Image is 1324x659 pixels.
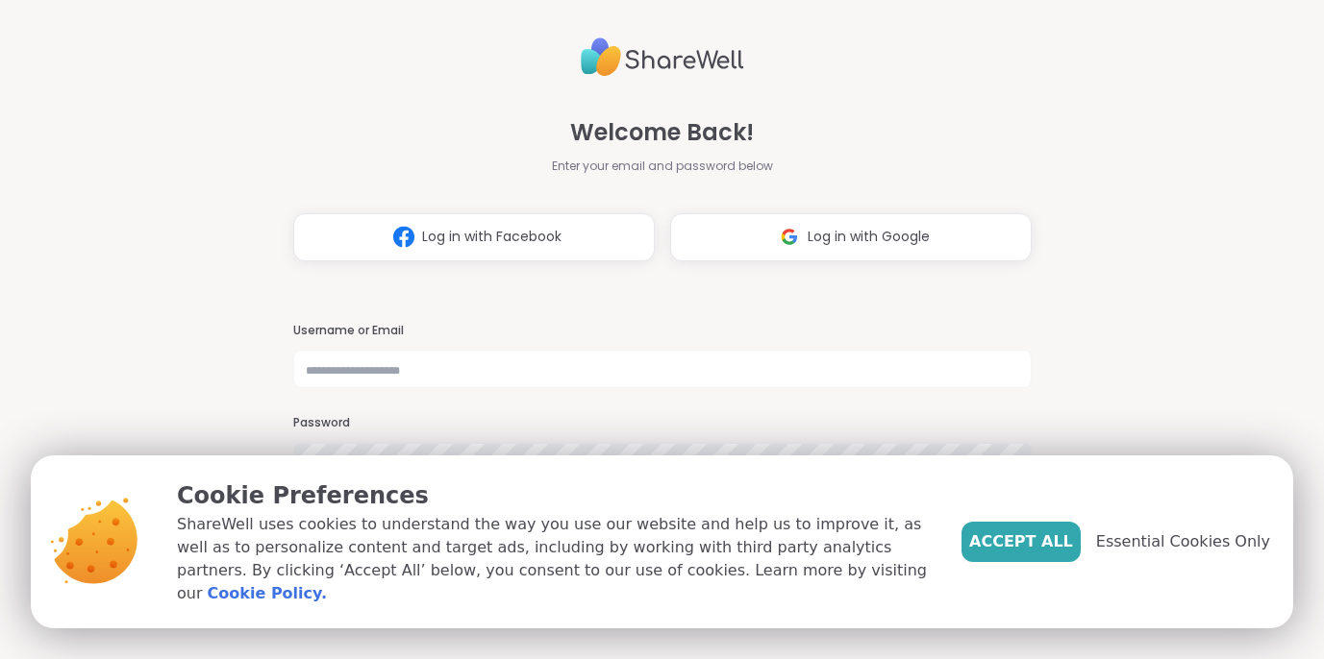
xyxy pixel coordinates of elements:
[570,115,754,150] span: Welcome Back!
[208,582,327,605] a: Cookie Policy.
[962,522,1081,562] button: Accept All
[808,227,930,247] span: Log in with Google
[293,323,1032,339] h3: Username or Email
[177,513,931,605] p: ShareWell uses cookies to understand the way you use our website and help us to improve it, as we...
[386,219,422,255] img: ShareWell Logomark
[177,478,931,513] p: Cookie Preferences
[552,158,773,175] span: Enter your email and password below
[422,227,562,247] span: Log in with Facebook
[969,530,1073,553] span: Accept All
[1096,530,1270,553] span: Essential Cookies Only
[771,219,808,255] img: ShareWell Logomark
[670,213,1032,261] button: Log in with Google
[293,213,655,261] button: Log in with Facebook
[293,415,1032,431] h3: Password
[581,30,744,85] img: ShareWell Logo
